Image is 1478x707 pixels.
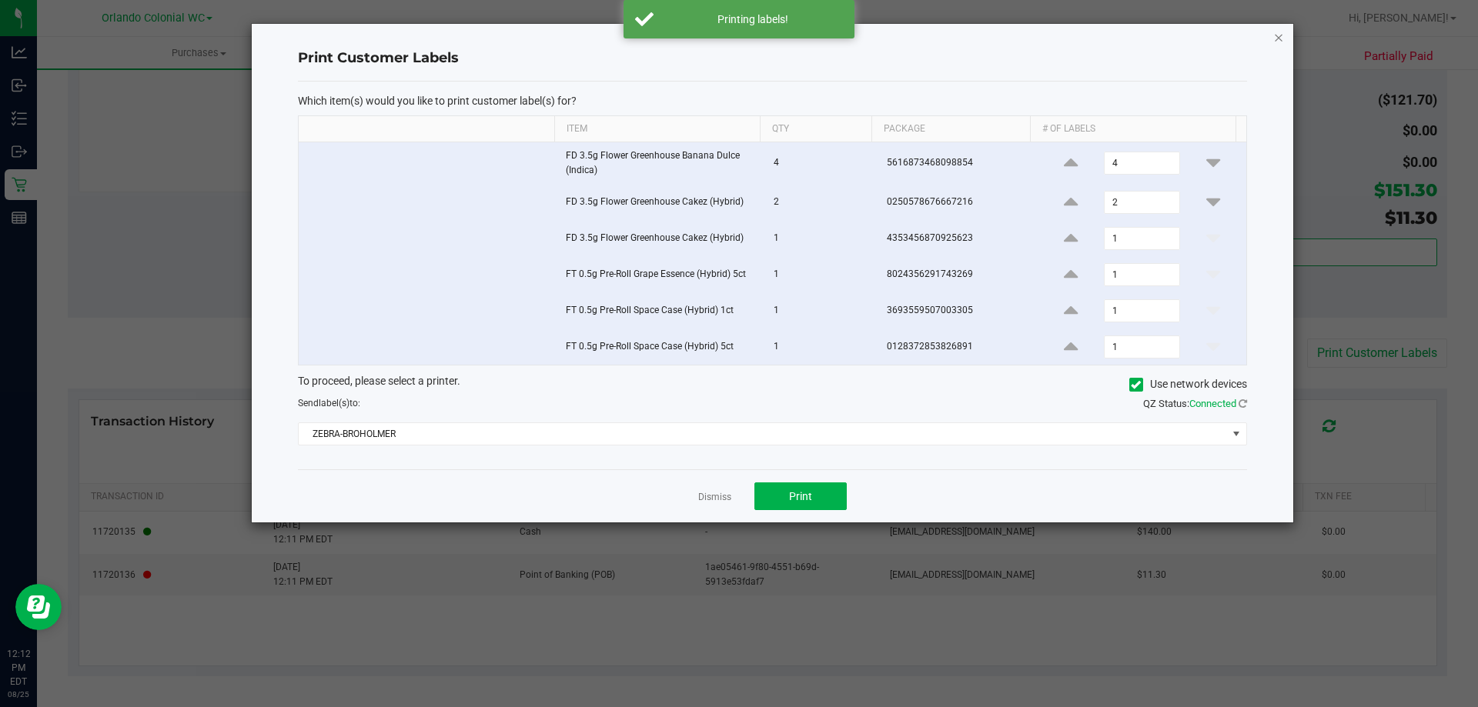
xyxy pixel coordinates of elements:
td: 0250578676667216 [878,185,1038,221]
td: FD 3.5g Flower Greenhouse Cakez (Hybrid) [557,221,764,257]
th: Qty [760,116,871,142]
td: 8024356291743269 [878,257,1038,293]
td: 0128372853826891 [878,329,1038,365]
div: Printing labels! [662,12,843,27]
td: 1 [764,221,878,257]
span: label(s) [319,398,349,409]
a: Dismiss [698,491,731,504]
td: FT 0.5g Pre-Roll Space Case (Hybrid) 5ct [557,329,764,365]
td: FT 0.5g Pre-Roll Space Case (Hybrid) 1ct [557,293,764,329]
span: ZEBRA-BROHOLMER [299,423,1227,445]
span: Connected [1189,398,1236,409]
label: Use network devices [1129,376,1247,392]
th: Item [554,116,760,142]
td: 5616873468098854 [878,142,1038,185]
iframe: Resource center [15,584,62,630]
td: FD 3.5g Flower Greenhouse Banana Dulce (Indica) [557,142,764,185]
span: Send to: [298,398,360,409]
td: 1 [764,293,878,329]
h4: Print Customer Labels [298,48,1247,68]
th: Package [871,116,1030,142]
td: 1 [764,329,878,365]
span: Print [789,490,812,502]
td: 2 [764,185,878,221]
span: QZ Status: [1143,398,1247,409]
td: 3693559507003305 [878,293,1038,329]
td: 4353456870925623 [878,221,1038,257]
p: Which item(s) would you like to print customer label(s) for? [298,94,1247,108]
td: FT 0.5g Pre-Roll Grape Essence (Hybrid) 5ct [557,257,764,293]
td: 1 [764,257,878,293]
th: # of labels [1030,116,1236,142]
td: 4 [764,142,878,185]
button: Print [754,482,847,510]
td: FD 3.5g Flower Greenhouse Cakez (Hybrid) [557,185,764,221]
div: To proceed, please select a printer. [286,373,1259,396]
